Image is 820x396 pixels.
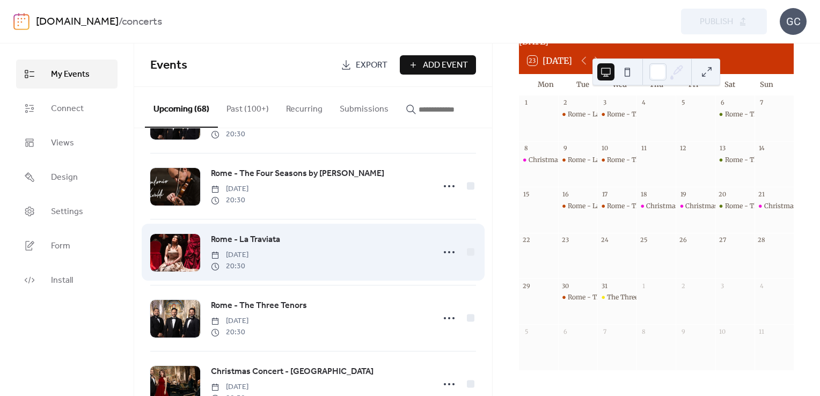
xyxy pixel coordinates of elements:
div: 29 [522,282,530,290]
b: / [119,12,122,32]
div: Rome - The Three Tenors [607,156,686,165]
div: 28 [758,236,766,244]
div: Rome - The Three Tenors [597,156,636,165]
span: Rome - The Three Tenors [211,299,307,312]
span: Settings [51,206,83,218]
div: 31 [601,282,609,290]
div: 15 [522,190,530,198]
div: 8 [522,144,530,152]
div: Rome - The Four Seasons by Antonio Vivaldi [715,156,755,165]
div: Rome - La Traviata [558,156,597,165]
span: Add Event [423,59,468,72]
div: 4 [640,99,648,107]
span: My Events [51,68,90,81]
div: 7 [758,99,766,107]
a: Install [16,266,118,295]
div: 2 [561,99,569,107]
button: Upcoming (68) [145,87,218,128]
div: 11 [758,327,766,335]
a: Rome - La Traviata [211,233,280,247]
span: [DATE] [211,184,248,195]
div: 1 [522,99,530,107]
a: My Events [16,60,118,89]
a: Connect [16,94,118,123]
div: 2 [679,282,687,290]
div: Rome - The Three Tenors [597,110,636,119]
div: 17 [601,190,609,198]
div: 3 [601,99,609,107]
div: Rome - The Three Tenors [558,293,597,302]
div: Rome - La Traviata [568,202,626,211]
div: Christmas Concert - Florence [755,202,794,211]
button: Past (100+) [218,87,277,127]
div: 12 [679,144,687,152]
span: [DATE] [211,382,248,393]
div: Rome - La Traviata [558,202,597,211]
span: Design [51,171,78,184]
div: 6 [719,99,727,107]
div: 10 [719,327,727,335]
div: Sat [712,74,749,96]
a: Views [16,128,118,157]
div: 16 [561,190,569,198]
div: 21 [758,190,766,198]
div: 27 [719,236,727,244]
div: 5 [522,327,530,335]
span: Form [51,240,70,253]
div: The Three Tenors - [DATE] Concert in [GEOGRAPHIC_DATA] 2026 [607,293,809,302]
div: 22 [522,236,530,244]
div: 8 [640,327,648,335]
div: 18 [640,190,648,198]
button: Submissions [331,87,397,127]
span: 20:30 [211,195,248,206]
div: Rome - The Four Seasons by Antonio Vivaldi [715,202,755,211]
div: Rome - The Three Tenors [597,202,636,211]
div: Christmas Concert - [GEOGRAPHIC_DATA] [529,156,661,165]
div: 5 [679,99,687,107]
div: Mon [528,74,565,96]
div: Christmas Concert - Salerno [519,156,558,165]
button: Recurring [277,87,331,127]
div: 1 [640,282,648,290]
div: 4 [758,282,766,290]
div: Rome - La Traviata [568,156,626,165]
span: Export [356,59,387,72]
a: Christmas Concert - [GEOGRAPHIC_DATA] [211,365,374,379]
div: Christmas Concert - [GEOGRAPHIC_DATA] [646,202,778,211]
div: Rome - La Traviata [558,110,597,119]
span: [DATE] [211,316,248,327]
div: Sun [748,74,785,96]
div: 9 [679,327,687,335]
div: 3 [719,282,727,290]
div: Tue [564,74,601,96]
div: 9 [561,144,569,152]
div: 14 [758,144,766,152]
a: Rome - The Three Tenors [211,299,307,313]
a: [DOMAIN_NAME] [36,12,119,32]
div: The Three Tenors - New Year's Eve Concert in Rome 2026 [597,293,636,302]
div: 10 [601,144,609,152]
span: 20:30 [211,327,248,338]
span: Christmas Concert - [GEOGRAPHIC_DATA] [211,365,374,378]
div: Rome - The Three Tenors [607,202,686,211]
span: Events [150,54,187,77]
div: 25 [640,236,648,244]
div: 23 [561,236,569,244]
span: Connect [51,102,84,115]
div: Rome - La Traviata [568,110,626,119]
b: concerts [122,12,162,32]
span: 20:30 [211,261,248,272]
a: Export [333,55,396,75]
a: Rome - The Four Seasons by [PERSON_NAME] [211,167,384,181]
button: Add Event [400,55,476,75]
span: [DATE] [211,250,248,261]
div: 30 [561,282,569,290]
div: 13 [719,144,727,152]
span: Rome - La Traviata [211,233,280,246]
div: 26 [679,236,687,244]
div: 19 [679,190,687,198]
a: Form [16,231,118,260]
div: Christmas Concert - Rome [636,202,676,211]
div: Rome - The Three Tenors [568,293,647,302]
